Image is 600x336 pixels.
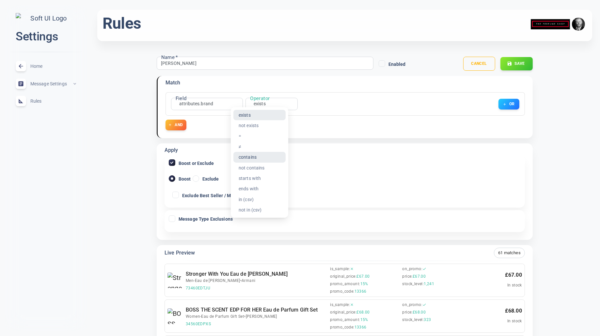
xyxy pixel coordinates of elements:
li: ends with [233,183,286,194]
li: starts with [233,173,286,183]
li: not contains [233,163,286,173]
li: not in (csv) [233,205,286,215]
li: = [233,131,286,141]
li: not exists [233,120,286,131]
li: in (csv) [233,194,286,205]
li: ≠ [233,141,286,152]
li: exists [233,110,286,120]
li: contains [233,152,286,162]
